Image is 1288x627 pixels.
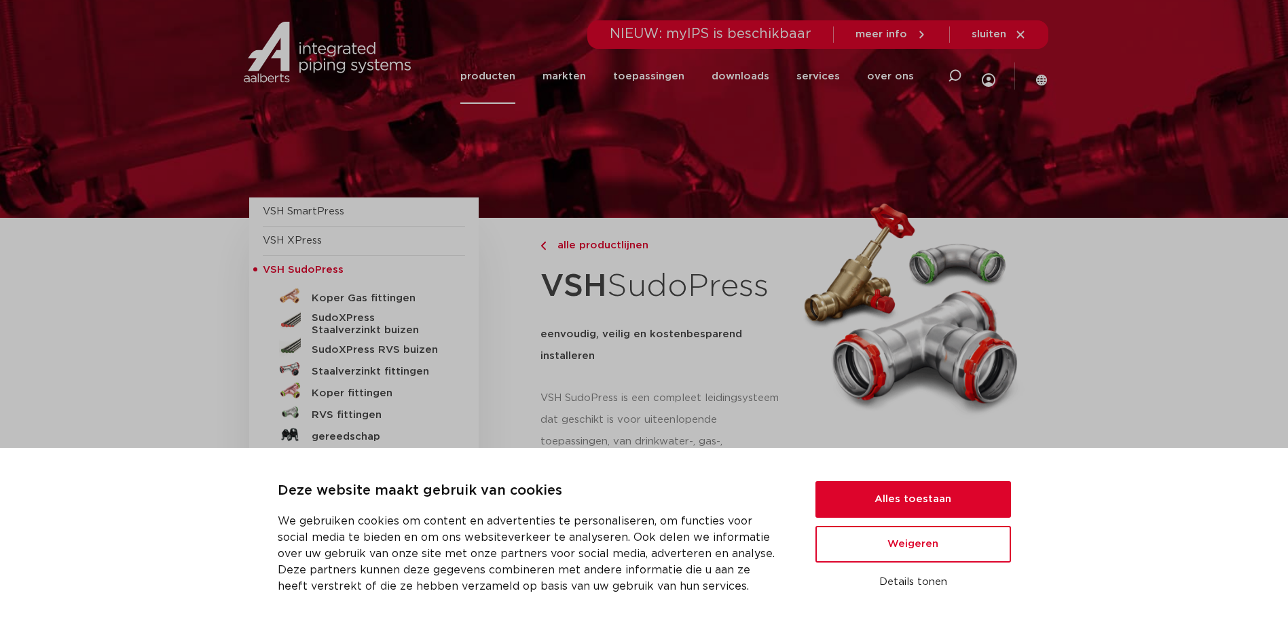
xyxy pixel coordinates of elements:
h5: gereedschap [312,431,446,443]
span: NIEUW: myIPS is beschikbaar [610,27,811,41]
a: SudoXPress RVS buizen [263,337,465,358]
a: VSH XPress [263,235,322,246]
a: sluiten [972,28,1027,41]
a: VSH SmartPress [263,206,344,216]
h1: SudoPress [540,261,786,313]
button: Weigeren [815,526,1011,563]
a: services [796,49,840,104]
p: Deze website maakt gebruik van cookies [278,480,783,502]
p: VSH SudoPress is een compleet leidingsysteem dat geschikt is voor uiteenlopende toepassingen, van... [540,387,786,496]
h5: SudoXPress RVS buizen [312,344,446,356]
h5: Koper fittingen [312,387,446,400]
p: We gebruiken cookies om content en advertenties te personaliseren, om functies voor social media ... [278,513,783,594]
img: chevron-right.svg [540,242,546,250]
a: alle productlijnen [540,237,786,254]
a: toepassingen [613,49,684,104]
strong: eenvoudig, veilig en kostenbesparend installeren [540,329,742,361]
h5: RVS fittingen [312,409,446,421]
nav: Menu [460,49,914,104]
a: RVS fittingen [263,402,465,423]
a: SudoXPress Staalverzinkt buizen [263,307,465,337]
a: Staalverzinkt fittingen [263,358,465,380]
a: over ons [867,49,914,104]
span: VSH SudoPress [263,265,344,275]
span: alle productlijnen [549,240,648,250]
div: my IPS [982,45,995,108]
span: meer info [855,29,907,39]
span: sluiten [972,29,1006,39]
h5: Koper Gas fittingen [312,292,446,305]
button: Details tonen [815,571,1011,594]
a: Koper Gas fittingen [263,285,465,307]
a: markten [542,49,586,104]
button: Alles toestaan [815,481,1011,518]
a: Koper fittingen [263,380,465,402]
a: meer info [855,28,927,41]
a: gereedschap [263,423,465,445]
strong: VSH [540,271,607,302]
h5: SudoXPress Staalverzinkt buizen [312,312,446,337]
h5: Staalverzinkt fittingen [312,366,446,378]
a: downloads [712,49,769,104]
a: producten [460,49,515,104]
